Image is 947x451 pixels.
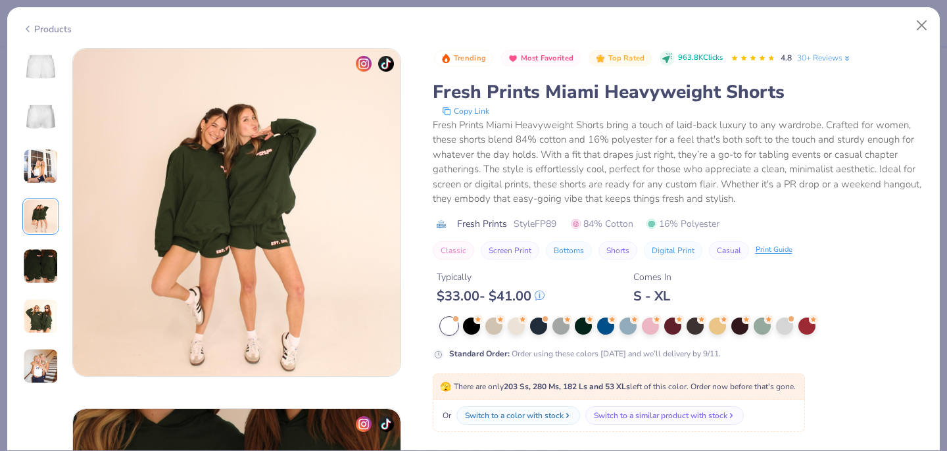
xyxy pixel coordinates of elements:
[481,241,539,260] button: Screen Print
[756,245,792,256] div: Print Guide
[595,53,606,64] img: Top Rated sort
[797,52,852,64] a: 30+ Reviews
[571,217,633,231] span: 84% Cotton
[440,381,451,393] span: 🫣
[546,241,592,260] button: Bottoms
[440,410,451,421] span: Or
[25,101,57,132] img: Back
[585,406,744,425] button: Switch to a similar product with stock
[633,288,671,304] div: S - XL
[23,298,59,334] img: User generated content
[598,241,637,260] button: Shorts
[521,55,573,62] span: Most Favorited
[73,49,401,376] img: 1387bd10-5bfc-4816-b69e-baa2a33ee597
[449,348,510,359] strong: Standard Order :
[504,381,630,392] strong: 203 Ss, 280 Ms, 182 Ls and 53 XLs
[23,149,59,184] img: User generated content
[514,217,556,231] span: Style FP89
[594,410,727,421] div: Switch to a similar product with stock
[678,53,723,64] span: 963.8K Clicks
[378,416,394,432] img: tiktok-icon.png
[508,53,518,64] img: Most Favorited sort
[457,217,507,231] span: Fresh Prints
[433,118,925,206] div: Fresh Prints Miami Heavyweight Shorts bring a touch of laid-back luxury to any wardrobe. Crafted ...
[440,381,796,392] span: There are only left of this color. Order now before that's gone.
[465,410,564,421] div: Switch to a color with stock
[433,241,474,260] button: Classic
[633,270,671,284] div: Comes In
[23,348,59,384] img: User generated content
[437,270,545,284] div: Typically
[456,406,580,425] button: Switch to a color with stock
[589,50,652,67] button: Badge Button
[646,217,719,231] span: 16% Polyester
[910,13,935,38] button: Close
[454,55,486,62] span: Trending
[781,53,792,63] span: 4.8
[731,48,775,69] div: 4.8 Stars
[501,50,581,67] button: Badge Button
[438,105,493,118] button: copy to clipboard
[23,199,59,234] img: User generated content
[433,219,450,229] img: brand logo
[378,56,394,72] img: tiktok-icon.png
[433,80,925,105] div: Fresh Prints Miami Heavyweight Shorts
[608,55,645,62] span: Top Rated
[356,56,372,72] img: insta-icon.png
[356,416,372,432] img: insta-icon.png
[22,22,72,36] div: Products
[25,51,57,82] img: Front
[449,348,721,360] div: Order using these colors [DATE] and we’ll delivery by 9/11.
[434,50,493,67] button: Badge Button
[441,53,451,64] img: Trending sort
[644,241,702,260] button: Digital Print
[709,241,749,260] button: Casual
[23,249,59,284] img: User generated content
[437,288,545,304] div: $ 33.00 - $ 41.00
